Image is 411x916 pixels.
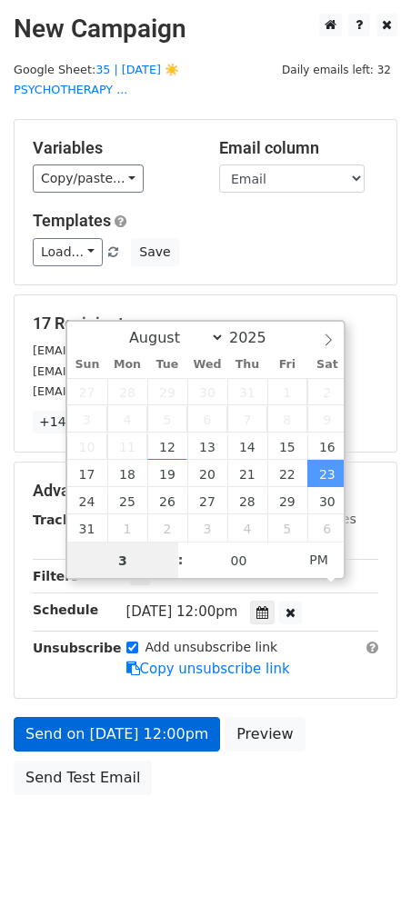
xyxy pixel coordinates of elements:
span: August 17, 2025 [67,460,107,487]
span: Mon [107,359,147,371]
a: Daily emails left: 32 [276,63,397,76]
span: July 27, 2025 [67,378,107,405]
span: August 6, 2025 [187,405,227,433]
span: August 20, 2025 [187,460,227,487]
a: Send Test Email [14,761,152,795]
span: [DATE] 12:00pm [126,603,238,620]
span: August 18, 2025 [107,460,147,487]
input: Hour [67,543,178,579]
span: September 4, 2025 [227,514,267,542]
span: Sun [67,359,107,371]
span: August 12, 2025 [147,433,187,460]
span: August 4, 2025 [107,405,147,433]
span: Tue [147,359,187,371]
span: August 13, 2025 [187,433,227,460]
span: Wed [187,359,227,371]
span: : [178,542,184,578]
span: August 28, 2025 [227,487,267,514]
span: August 2, 2025 [307,378,347,405]
span: August 26, 2025 [147,487,187,514]
span: August 22, 2025 [267,460,307,487]
span: August 15, 2025 [267,433,307,460]
span: August 29, 2025 [267,487,307,514]
span: August 8, 2025 [267,405,307,433]
small: [EMAIL_ADDRESS][DOMAIN_NAME] [33,364,236,378]
span: August 19, 2025 [147,460,187,487]
h5: 17 Recipients [33,314,378,334]
span: August 10, 2025 [67,433,107,460]
label: UTM Codes [285,510,356,529]
span: Sat [307,359,347,371]
span: August 11, 2025 [107,433,147,460]
span: September 5, 2025 [267,514,307,542]
span: September 2, 2025 [147,514,187,542]
a: Load... [33,238,103,266]
h2: New Campaign [14,14,397,45]
span: August 24, 2025 [67,487,107,514]
small: [EMAIL_ADDRESS][DOMAIN_NAME] [33,384,236,398]
span: August 23, 2025 [307,460,347,487]
span: August 3, 2025 [67,405,107,433]
h5: Variables [33,138,192,158]
button: Save [131,238,178,266]
span: Fri [267,359,307,371]
span: August 9, 2025 [307,405,347,433]
span: July 28, 2025 [107,378,147,405]
label: Add unsubscribe link [145,638,278,657]
span: September 3, 2025 [187,514,227,542]
a: Send on [DATE] 12:00pm [14,717,220,752]
span: August 27, 2025 [187,487,227,514]
span: August 21, 2025 [227,460,267,487]
a: Copy/paste... [33,164,144,193]
span: July 29, 2025 [147,378,187,405]
strong: Tracking [33,513,94,527]
a: 35 | [DATE] ☀️PSYCHOTHERAPY ... [14,63,179,97]
h5: Email column [219,138,378,158]
span: Click to toggle [294,542,344,578]
span: Thu [227,359,267,371]
span: September 1, 2025 [107,514,147,542]
a: Preview [225,717,305,752]
small: [EMAIL_ADDRESS][DOMAIN_NAME] [33,343,236,357]
span: August 1, 2025 [267,378,307,405]
span: July 30, 2025 [187,378,227,405]
span: August 16, 2025 [307,433,347,460]
span: September 6, 2025 [307,514,347,542]
span: July 31, 2025 [227,378,267,405]
a: +14 more [33,411,109,433]
small: Google Sheet: [14,63,179,97]
iframe: Chat Widget [320,829,411,916]
strong: Filters [33,569,79,583]
a: Copy unsubscribe link [126,661,290,677]
span: August 25, 2025 [107,487,147,514]
input: Minute [184,543,295,579]
span: Daily emails left: 32 [276,60,397,80]
strong: Unsubscribe [33,641,122,655]
strong: Schedule [33,602,98,617]
a: Templates [33,211,111,230]
span: August 31, 2025 [67,514,107,542]
span: August 30, 2025 [307,487,347,514]
span: August 5, 2025 [147,405,187,433]
input: Year [225,329,290,346]
span: August 7, 2025 [227,405,267,433]
h5: Advanced [33,481,378,501]
span: August 14, 2025 [227,433,267,460]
